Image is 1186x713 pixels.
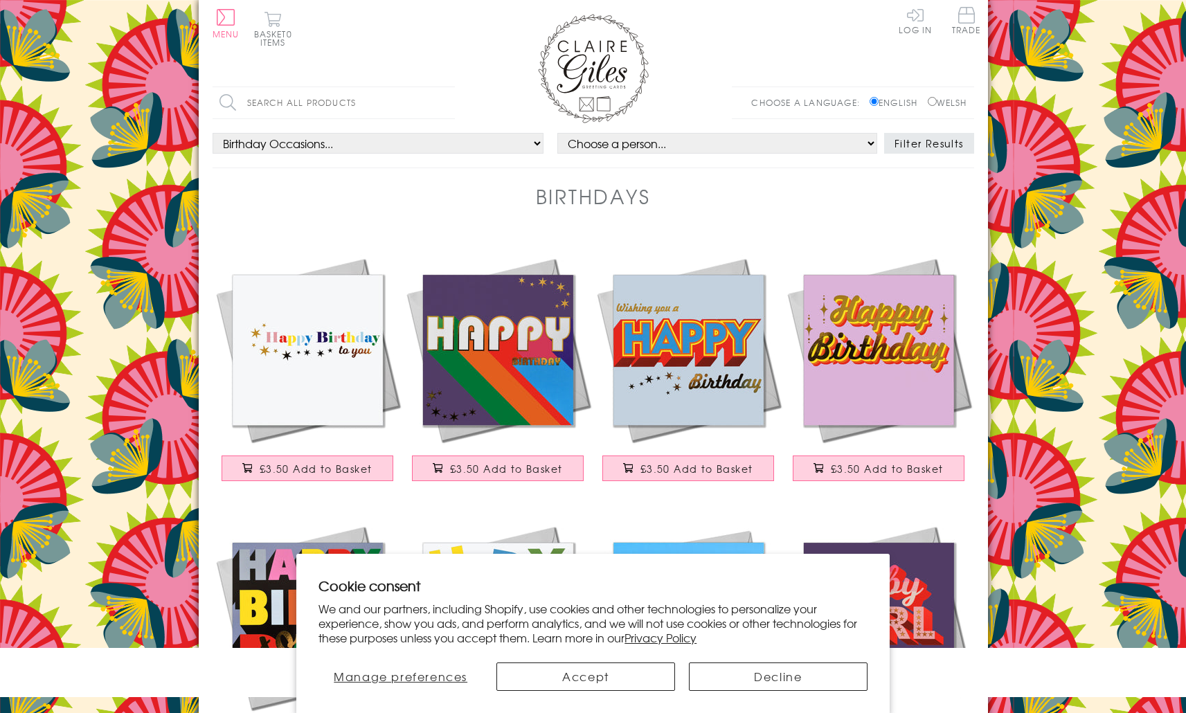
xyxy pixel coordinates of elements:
span: £3.50 Add to Basket [640,462,753,476]
p: We and our partners, including Shopify, use cookies and other technologies to personalize your ex... [318,602,868,644]
span: Menu [213,28,240,40]
a: Log In [899,7,932,34]
a: Trade [952,7,981,37]
a: Privacy Policy [625,629,697,646]
input: Search all products [213,87,455,118]
img: Baby Girl Card, Pink with gold stars and gold foil [784,523,974,713]
button: Decline [689,662,868,691]
input: Welsh [928,97,937,106]
img: Birthday Card, Happy Birthday, Rainbow colours, with gold foil [403,255,593,445]
button: £3.50 Add to Basket [412,455,584,481]
img: Birthday Card, Colour Bolt, Happy Birthday, text foiled in shiny gold [593,523,784,713]
img: Birthday Card, Happy Birthday, Pink background and stars, with gold foil [784,255,974,445]
span: £3.50 Add to Basket [450,462,563,476]
button: Basket0 items [254,11,292,46]
button: Menu [213,9,240,38]
button: Filter Results [884,133,974,154]
img: Birthday Card, Happy Birthday to you, Block of letters, with gold foil [213,523,403,713]
img: Birthday Card, Scattered letters with stars and gold foil [403,523,593,713]
a: Birthday Card, Wishing you a Happy Birthday, Block letters, with gold foil £3.50 Add to Basket [593,255,784,495]
img: Birthday Card, Wishing you a Happy Birthday, Block letters, with gold foil [593,255,784,445]
span: 0 items [260,28,292,48]
a: Birthday Card, Happy Birthday, Pink background and stars, with gold foil £3.50 Add to Basket [784,255,974,495]
a: Birthday Card, Happy Birthday to You, Rainbow colours, with gold foil £3.50 Add to Basket [213,255,403,495]
button: £3.50 Add to Basket [222,455,393,481]
p: Choose a language: [751,96,867,109]
span: Trade [952,7,981,34]
button: £3.50 Add to Basket [793,455,964,481]
button: £3.50 Add to Basket [602,455,774,481]
span: £3.50 Add to Basket [831,462,944,476]
input: Search [441,87,455,118]
img: Claire Giles Greetings Cards [538,14,649,123]
img: Birthday Card, Happy Birthday to You, Rainbow colours, with gold foil [213,255,403,445]
label: English [870,96,924,109]
button: Accept [496,662,675,691]
span: £3.50 Add to Basket [260,462,372,476]
span: Manage preferences [334,668,467,685]
h1: Birthdays [536,182,651,210]
button: Manage preferences [318,662,483,691]
input: English [870,97,879,106]
a: Birthday Card, Happy Birthday, Rainbow colours, with gold foil £3.50 Add to Basket [403,255,593,495]
label: Welsh [928,96,967,109]
h2: Cookie consent [318,576,868,595]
